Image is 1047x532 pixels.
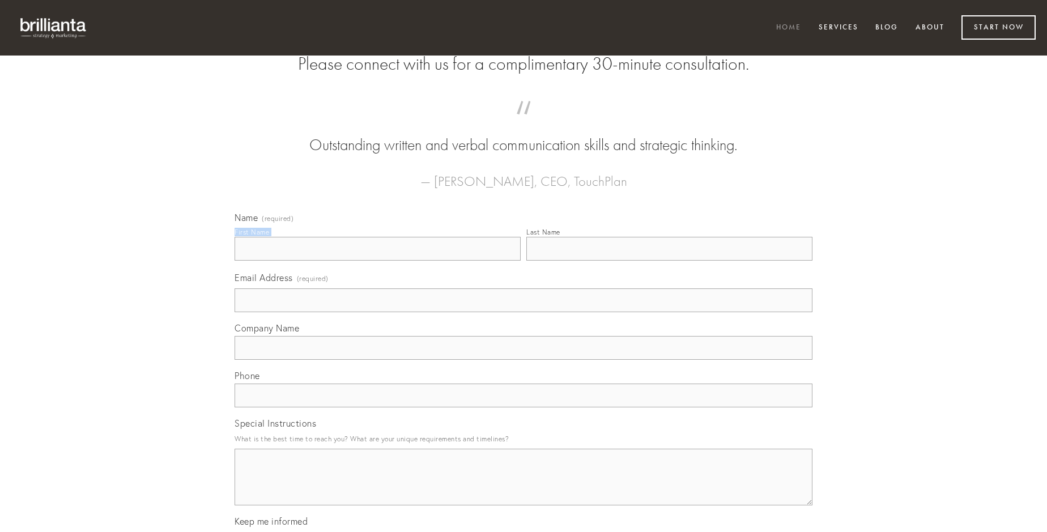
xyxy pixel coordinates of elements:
[235,53,812,75] h2: Please connect with us for a complimentary 30-minute consultation.
[769,19,808,37] a: Home
[908,19,952,37] a: About
[235,228,269,236] div: First Name
[262,215,293,222] span: (required)
[961,15,1036,40] a: Start Now
[235,272,293,283] span: Email Address
[811,19,866,37] a: Services
[235,431,812,446] p: What is the best time to reach you? What are your unique requirements and timelines?
[235,418,316,429] span: Special Instructions
[235,370,260,381] span: Phone
[253,156,794,193] figcaption: — [PERSON_NAME], CEO, TouchPlan
[868,19,905,37] a: Blog
[253,112,794,134] span: “
[253,112,794,156] blockquote: Outstanding written and verbal communication skills and strategic thinking.
[235,212,258,223] span: Name
[11,11,96,44] img: brillianta - research, strategy, marketing
[297,271,329,286] span: (required)
[235,516,308,527] span: Keep me informed
[526,228,560,236] div: Last Name
[235,322,299,334] span: Company Name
